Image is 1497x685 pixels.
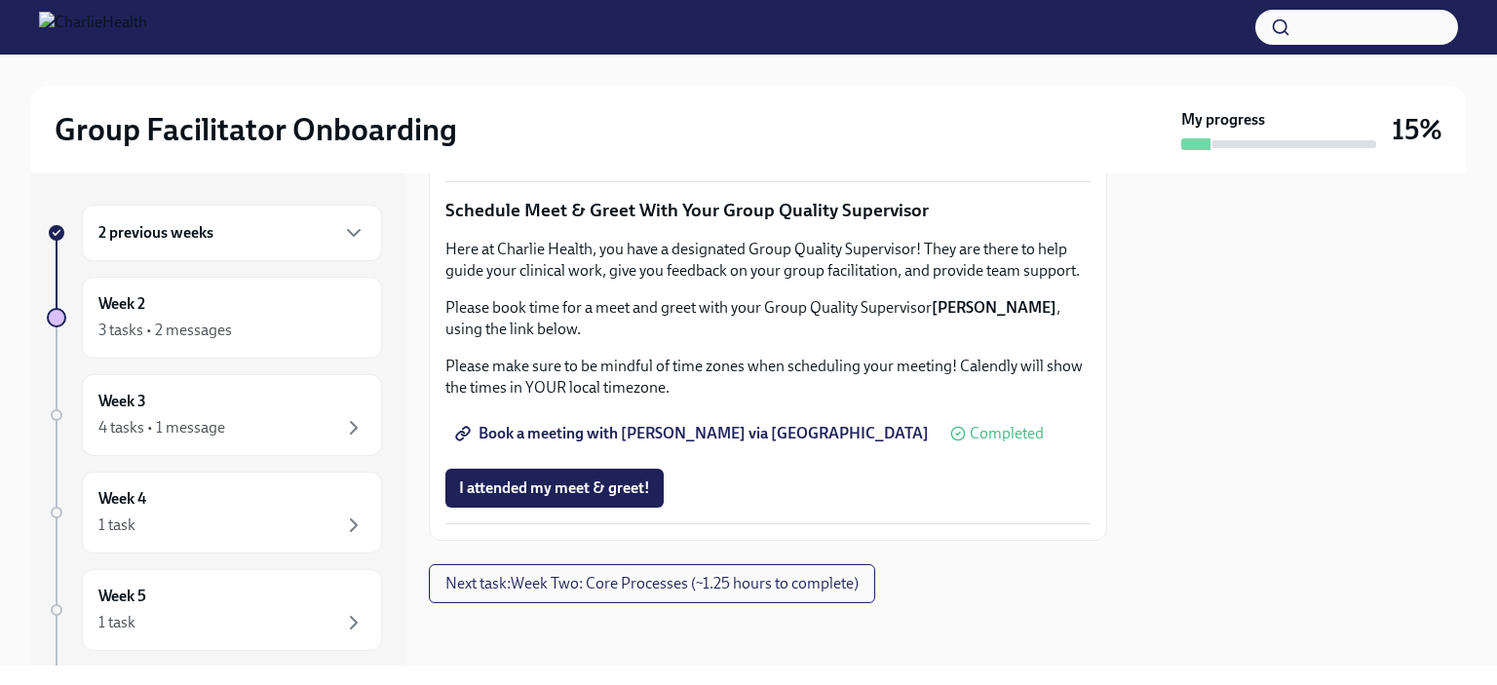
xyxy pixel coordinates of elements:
[970,426,1044,441] span: Completed
[98,320,232,341] div: 3 tasks • 2 messages
[98,417,225,438] div: 4 tasks • 1 message
[47,374,382,456] a: Week 34 tasks • 1 message
[1392,112,1442,147] h3: 15%
[82,205,382,261] div: 2 previous weeks
[445,574,859,593] span: Next task : Week Two: Core Processes (~1.25 hours to complete)
[47,277,382,359] a: Week 23 tasks • 2 messages
[47,569,382,651] a: Week 51 task
[445,198,1091,223] p: Schedule Meet & Greet With Your Group Quality Supervisor
[98,222,213,244] h6: 2 previous weeks
[98,488,146,510] h6: Week 4
[39,12,147,43] img: CharlieHealth
[98,293,145,315] h6: Week 2
[445,239,1091,282] p: Here at Charlie Health, you have a designated Group Quality Supervisor! They are there to help gu...
[445,297,1091,340] p: Please book time for a meet and greet with your Group Quality Supervisor , using the link below.
[55,110,457,149] h2: Group Facilitator Onboarding
[98,391,146,412] h6: Week 3
[459,478,650,498] span: I attended my meet & greet!
[459,424,929,443] span: Book a meeting with [PERSON_NAME] via [GEOGRAPHIC_DATA]
[1181,109,1265,131] strong: My progress
[98,586,146,607] h6: Week 5
[932,298,1056,317] strong: [PERSON_NAME]
[98,612,135,633] div: 1 task
[98,514,135,536] div: 1 task
[445,469,664,508] button: I attended my meet & greet!
[429,564,875,603] button: Next task:Week Two: Core Processes (~1.25 hours to complete)
[445,414,942,453] a: Book a meeting with [PERSON_NAME] via [GEOGRAPHIC_DATA]
[47,472,382,553] a: Week 41 task
[445,356,1091,399] p: Please make sure to be mindful of time zones when scheduling your meeting! Calendly will show the...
